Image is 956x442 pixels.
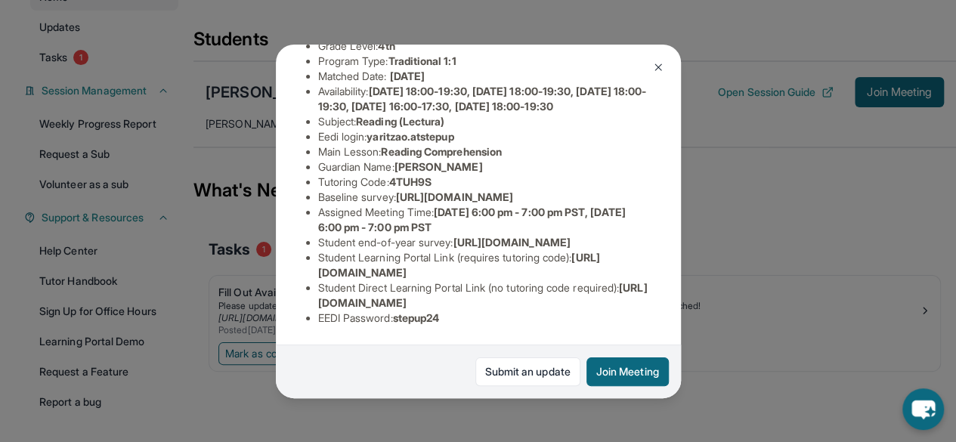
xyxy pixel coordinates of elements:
button: Join Meeting [586,357,669,386]
li: Eedi login : [318,129,651,144]
li: Student Learning Portal Link (requires tutoring code) : [318,250,651,280]
span: [PERSON_NAME] [394,160,483,173]
span: stepup24 [393,311,440,324]
li: Availability: [318,84,651,114]
span: [URL][DOMAIN_NAME] [396,190,513,203]
li: Tutoring Code : [318,175,651,190]
span: [DATE] 6:00 pm - 7:00 pm PST, [DATE] 6:00 pm - 7:00 pm PST [318,206,626,233]
img: Close Icon [652,61,664,73]
li: Student Direct Learning Portal Link (no tutoring code required) : [318,280,651,311]
span: Reading (Lectura) [356,115,444,128]
span: Traditional 1:1 [388,54,456,67]
li: Subject : [318,114,651,129]
a: Submit an update [475,357,580,386]
li: Main Lesson : [318,144,651,159]
li: Guardian Name : [318,159,651,175]
li: EEDI Password : [318,311,651,326]
span: yaritzao.atstepup [367,130,453,143]
span: 4th [378,39,394,52]
li: Assigned Meeting Time : [318,205,651,235]
li: Program Type: [318,54,651,69]
span: [DATE] [390,70,425,82]
span: Reading Comprehension [381,145,501,158]
li: Baseline survey : [318,190,651,205]
span: [DATE] 18:00-19:30, [DATE] 18:00-19:30, [DATE] 18:00-19:30, [DATE] 16:00-17:30, [DATE] 18:00-19:30 [318,85,647,113]
button: chat-button [902,388,944,430]
li: Student end-of-year survey : [318,235,651,250]
li: Matched Date: [318,69,651,84]
span: 4TUH9S [389,175,432,188]
span: [URL][DOMAIN_NAME] [453,236,570,249]
li: Grade Level: [318,39,651,54]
